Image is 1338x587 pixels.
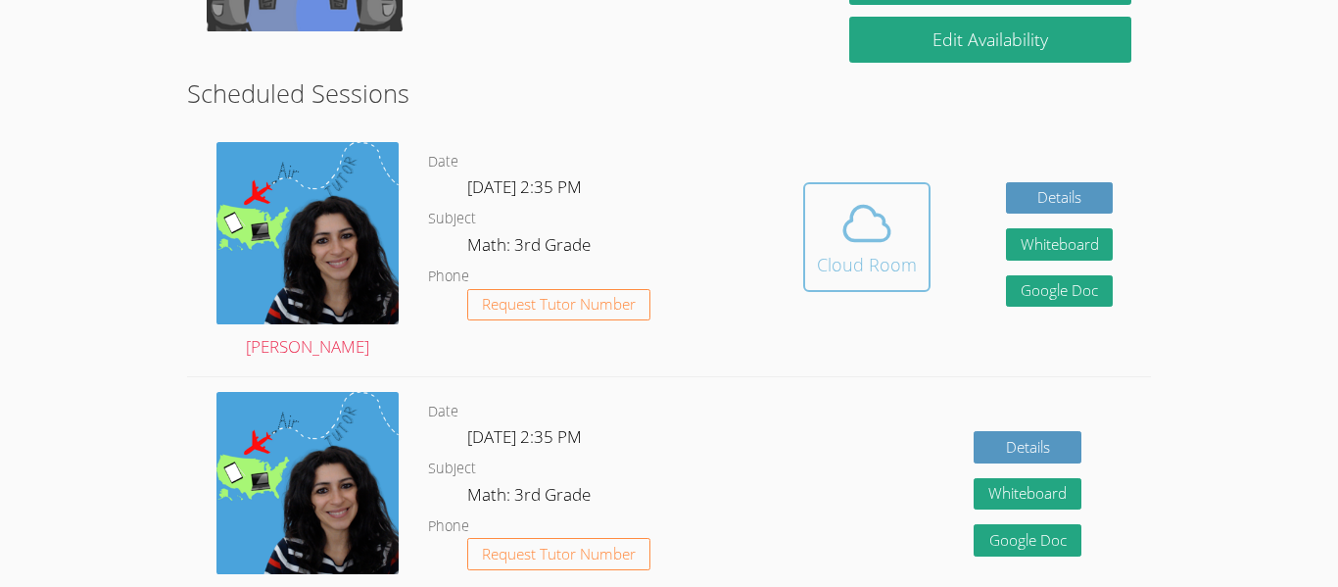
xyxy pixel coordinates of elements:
img: air%20tutor%20avatar.png [216,142,399,324]
dt: Phone [428,265,469,289]
button: Whiteboard [974,478,1081,511]
a: Edit Availability [849,17,1131,63]
a: Details [974,431,1081,464]
dt: Date [428,400,458,424]
a: Google Doc [1006,275,1114,308]
dt: Subject [428,457,476,481]
dt: Date [428,150,458,174]
h2: Scheduled Sessions [187,74,1151,112]
dt: Phone [428,514,469,539]
a: Google Doc [974,524,1081,557]
dd: Math: 3rd Grade [467,481,595,514]
dt: Subject [428,207,476,231]
button: Whiteboard [1006,228,1114,261]
span: [DATE] 2:35 PM [467,425,582,448]
a: Details [1006,182,1114,215]
span: Request Tutor Number [482,547,636,562]
button: Request Tutor Number [467,538,650,570]
a: [PERSON_NAME] [216,142,399,362]
button: Request Tutor Number [467,289,650,321]
img: air%20tutor%20avatar.png [216,392,399,574]
div: Cloud Room [817,251,917,278]
span: [DATE] 2:35 PM [467,175,582,198]
dd: Math: 3rd Grade [467,231,595,265]
span: Request Tutor Number [482,297,636,312]
button: Cloud Room [803,182,931,292]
